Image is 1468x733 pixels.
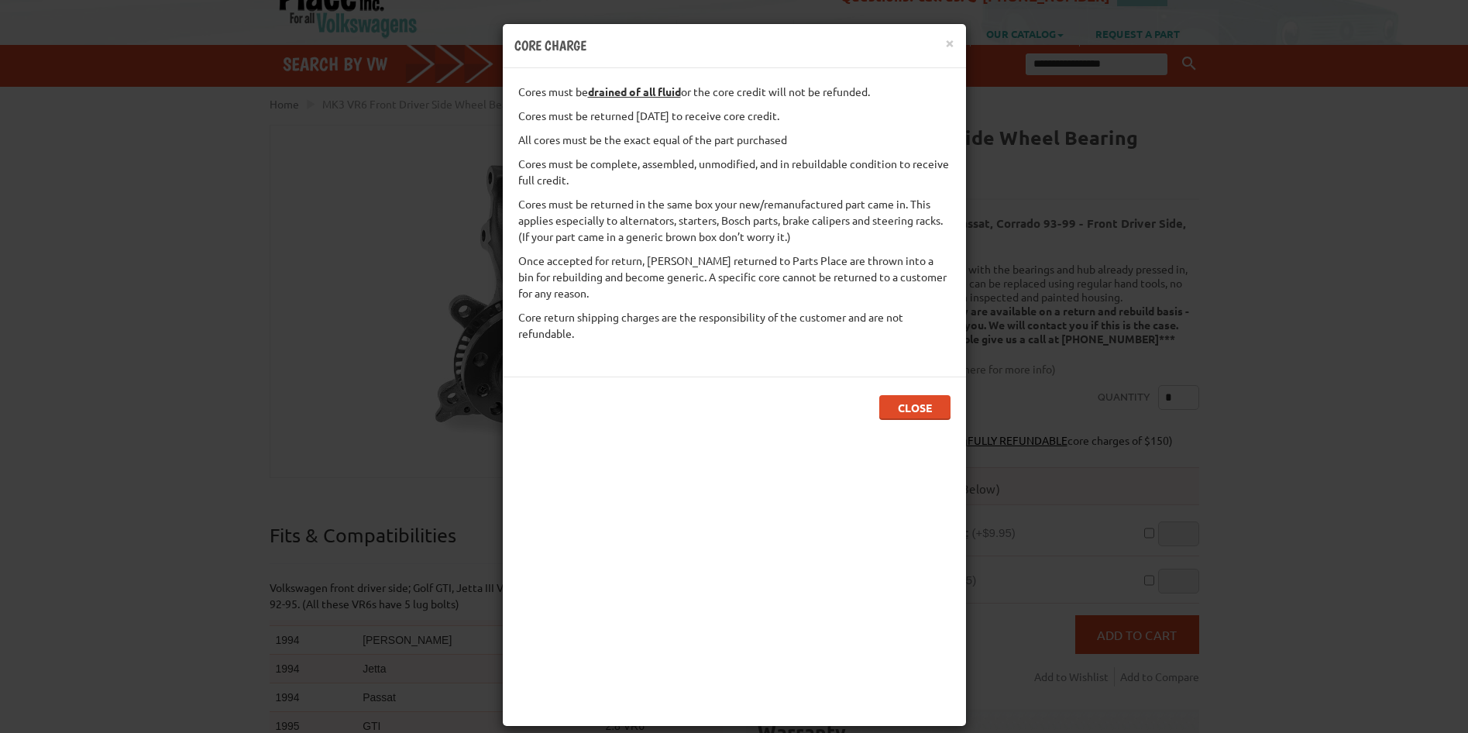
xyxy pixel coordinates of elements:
p: Cores must be complete, assembled, unmodified, and in rebuildable condition to receive full credit. [518,156,951,188]
h4: Core Charge [514,36,954,56]
p: Once accepted for return, [PERSON_NAME] returned to Parts Place are thrown into a bin for rebuild... [518,253,951,301]
p: Cores must be returned [DATE] to receive core credit. [518,108,951,124]
p: Cores must be returned in the same box your new/remanufactured part came in. This applies especia... [518,196,951,245]
button: × [945,34,954,50]
p: Cores must be or the core credit will not be refunded. [518,84,951,100]
button: Close [879,395,951,420]
p: All cores must be the exact equal of the part purchased [518,132,951,148]
b: drained of all fluid [588,84,681,98]
p: Core return shipping charges are the responsibility of the customer and are not refundable. [518,309,951,342]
